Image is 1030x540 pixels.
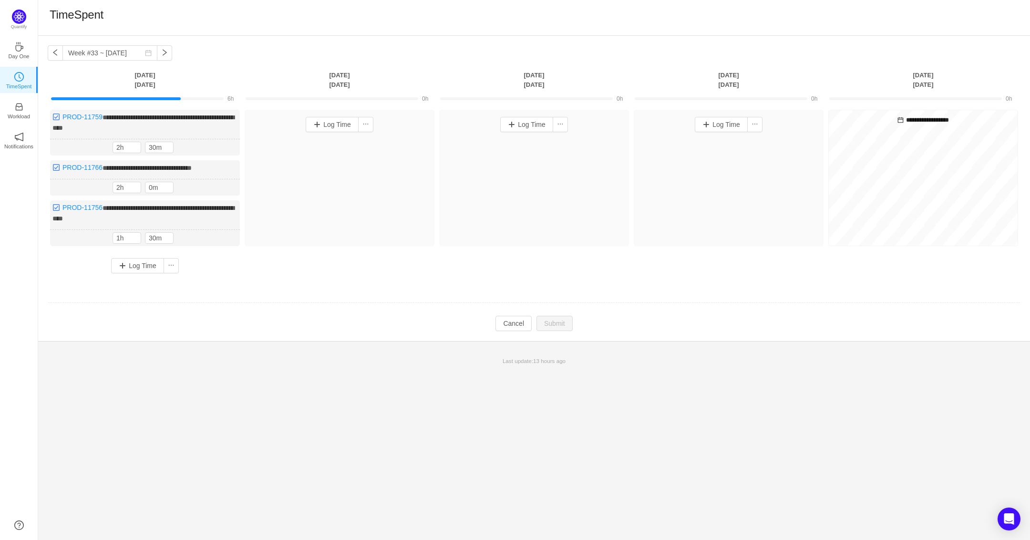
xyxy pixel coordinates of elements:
button: icon: ellipsis [553,117,568,132]
button: Log Time [695,117,748,132]
button: Cancel [495,316,532,331]
i: icon: down [134,239,138,243]
i: icon: notification [14,132,24,142]
span: Decrease Value [163,238,173,243]
th: [DATE] [DATE] [826,70,1020,90]
a: icon: inboxWorkload [14,105,24,114]
span: Increase Value [163,233,173,238]
i: icon: clock-circle [14,72,24,82]
img: 10318 [52,113,60,121]
i: icon: up [134,144,138,147]
i: icon: calendar [145,50,152,56]
th: [DATE] [DATE] [437,70,631,90]
i: icon: down [167,149,170,152]
span: Increase Value [131,142,141,147]
i: icon: coffee [14,42,24,52]
button: Log Time [500,117,553,132]
img: 10318 [52,204,60,211]
span: 0h [422,95,428,102]
a: PROD-11759 [62,113,103,121]
a: PROD-11756 [62,204,103,211]
button: icon: right [157,45,172,61]
i: icon: up [167,234,170,238]
a: PROD-11766 [62,164,103,171]
button: Log Time [306,117,359,132]
a: icon: coffeeDay One [14,45,24,54]
th: [DATE] [DATE] [631,70,826,90]
i: icon: up [167,144,170,147]
p: Notifications [4,142,33,151]
i: icon: down [134,189,138,192]
img: Quantify [12,10,26,24]
a: icon: question-circle [14,520,24,530]
span: 0h [1006,95,1012,102]
span: Decrease Value [131,238,141,243]
span: Decrease Value [163,147,173,153]
span: Increase Value [131,233,141,238]
span: Last update: [503,358,566,364]
img: 10318 [52,164,60,171]
span: 13 hours ago [533,358,566,364]
span: Decrease Value [131,147,141,153]
p: Workload [8,112,30,121]
button: icon: ellipsis [747,117,762,132]
div: Open Intercom Messenger [998,508,1020,530]
button: Log Time [111,258,164,273]
span: Increase Value [163,142,173,147]
i: icon: up [134,184,138,187]
span: Decrease Value [163,187,173,193]
span: 0h [617,95,623,102]
span: Increase Value [163,182,173,187]
p: Quantify [11,24,27,31]
i: icon: down [167,189,170,192]
span: Increase Value [131,182,141,187]
p: Day One [8,52,29,61]
i: icon: down [167,239,170,243]
button: icon: left [48,45,63,61]
button: icon: ellipsis [164,258,179,273]
a: icon: notificationNotifications [14,135,24,145]
th: [DATE] [DATE] [242,70,437,90]
input: Select a week [62,45,157,61]
i: icon: up [167,184,170,187]
i: icon: up [134,234,138,238]
th: [DATE] [DATE] [48,70,242,90]
span: 0h [811,95,817,102]
i: icon: inbox [14,102,24,112]
button: icon: ellipsis [358,117,373,132]
button: Submit [536,316,573,331]
p: TimeSpent [6,82,32,91]
i: icon: down [134,149,138,152]
span: 6h [227,95,234,102]
h1: TimeSpent [50,8,103,22]
i: icon: calendar [897,117,904,123]
span: Decrease Value [131,187,141,193]
a: icon: clock-circleTimeSpent [14,75,24,84]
